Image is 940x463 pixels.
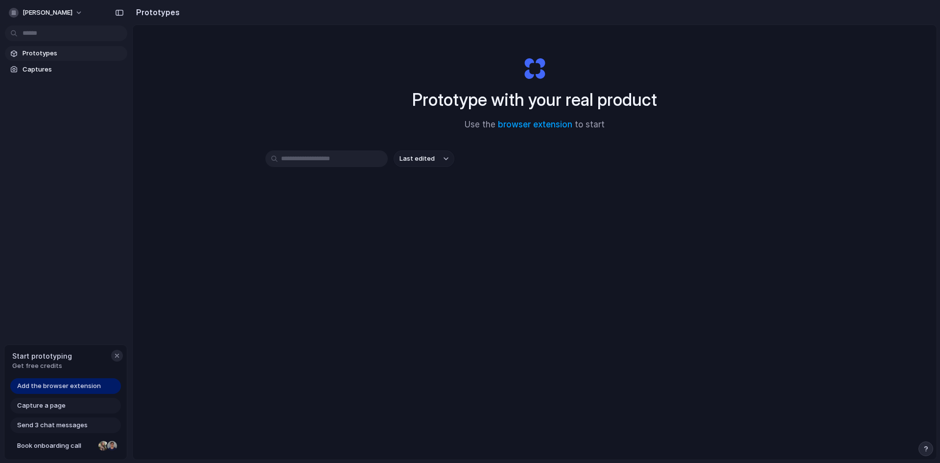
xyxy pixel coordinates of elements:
button: [PERSON_NAME] [5,5,88,21]
span: [PERSON_NAME] [23,8,72,18]
span: Captures [23,65,123,74]
a: Book onboarding call [10,438,121,454]
span: Capture a page [17,401,66,411]
a: Add the browser extension [10,378,121,394]
span: Use the to start [465,119,605,131]
span: Book onboarding call [17,441,94,451]
button: Last edited [394,150,454,167]
span: Last edited [399,154,435,164]
a: Captures [5,62,127,77]
h1: Prototype with your real product [412,87,657,113]
span: Add the browser extension [17,381,101,391]
span: Send 3 chat messages [17,420,88,430]
a: browser extension [498,120,572,129]
a: Prototypes [5,46,127,61]
div: Nicole Kubica [97,440,109,452]
div: Christian Iacullo [106,440,118,452]
span: Get free credits [12,361,72,371]
span: Prototypes [23,49,123,58]
span: Start prototyping [12,351,72,361]
h2: Prototypes [132,6,180,18]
